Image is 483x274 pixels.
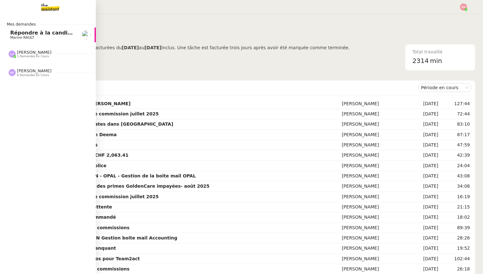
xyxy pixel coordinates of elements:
td: [PERSON_NAME] [341,202,409,212]
td: [PERSON_NAME] [341,233,409,243]
div: Total travaillé [412,48,468,56]
td: [PERSON_NAME] [341,243,409,254]
td: [PERSON_NAME] [341,150,409,160]
strong: Compléter le montant manquant [34,246,116,251]
span: Mes demandes [3,21,40,27]
strong: Formation Interne 2 - [PERSON_NAME] [34,101,131,106]
td: 24:04 [440,161,471,171]
td: [PERSON_NAME] [341,254,409,264]
td: [DATE] [409,150,440,160]
strong: COMPTABILITÉ - Relance des primes GoldenCare impayées- août 2025 [34,184,210,189]
td: [DATE] [409,171,440,181]
td: [PERSON_NAME] [341,212,409,223]
img: users%2Fo4K84Ijfr6OOM0fa5Hz4riIOf4g2%2Favatar%2FChatGPT%20Image%201%20aou%CC%82t%202025%2C%2010_2... [82,30,91,39]
td: [DATE] [409,161,440,171]
td: 43:08 [440,171,471,181]
td: 83:10 [440,119,471,129]
td: [DATE] [409,140,440,150]
td: [DATE] [409,223,440,233]
span: 6 demandes en cours [17,74,49,77]
td: [DATE] [409,99,440,109]
td: [PERSON_NAME] [341,181,409,192]
span: Marine RAULT [10,35,34,40]
span: min [430,56,442,66]
td: [PERSON_NAME] [341,192,409,202]
td: 47:59 [440,140,471,150]
b: [DATE] [144,45,161,50]
span: [PERSON_NAME] [17,50,51,55]
img: svg [9,51,16,58]
td: [DATE] [409,192,440,202]
td: 19:52 [440,243,471,254]
span: 2314 [412,57,429,65]
td: [DATE] [409,202,440,212]
td: 89:39 [440,223,471,233]
td: [DATE] [409,243,440,254]
span: Répondre à la candidature de [PERSON_NAME] [10,30,145,36]
td: [PERSON_NAME] [341,161,409,171]
td: 16:19 [440,192,471,202]
td: 72:44 [440,109,471,119]
td: [DATE] [409,233,440,243]
td: 34:08 [440,181,471,192]
td: [PERSON_NAME] [341,130,409,140]
td: [PERSON_NAME] [341,223,409,233]
td: [DATE] [409,212,440,223]
span: [PERSON_NAME] [17,68,51,73]
td: [DATE] [409,130,440,140]
td: [PERSON_NAME] [341,171,409,181]
td: 21:15 [440,202,471,212]
td: [DATE] [409,254,440,264]
strong: Traiter les bordereaux de commission juillet 2025 [34,111,159,116]
nz-select-item: Période en cours [421,83,469,92]
td: 18:02 [440,212,471,223]
strong: Vérifier paiement en Euros pour Team2act [34,256,140,261]
td: 127:44 [440,99,471,109]
div: Demandes [32,81,418,94]
td: [DATE] [409,109,440,119]
td: 87:17 [440,130,471,140]
td: [PERSON_NAME] [341,99,409,109]
td: [PERSON_NAME] [341,109,409,119]
span: inclus. Une tâche est facturée trois jours après avoir été marquée comme terminée. [161,45,349,50]
strong: 7 juillet 2025 - QUOTIDIEN Gestion boite mail Accounting [34,235,177,240]
img: svg [460,4,467,11]
td: 42:39 [440,150,471,160]
td: [DATE] [409,181,440,192]
td: 28:26 [440,233,471,243]
strong: - 11 août 2025QUOTIDIEN - OPAL - Gestion de la boîte mail OPAL [34,173,196,178]
span: au [139,45,144,50]
span: 1 demandes en cours [17,55,49,58]
strong: Traiter les bordereaux de commission juillet 2025 [34,194,159,199]
td: [PERSON_NAME] [341,140,409,150]
strong: Vérifiez et corrigez les dates dans [GEOGRAPHIC_DATA] [34,121,173,127]
b: [DATE] [122,45,139,50]
td: [DATE] [409,119,440,129]
td: [PERSON_NAME] [341,119,409,129]
img: svg [9,69,16,76]
td: 102:44 [440,254,471,264]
